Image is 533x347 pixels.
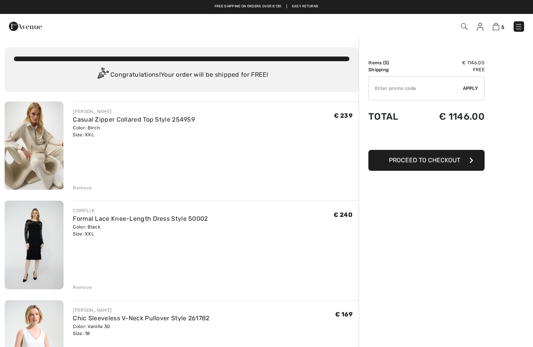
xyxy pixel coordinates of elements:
[414,66,485,73] td: Free
[73,124,195,138] div: Color: Birch Size: XXL
[5,101,64,190] img: Casual Zipper Collared Top Style 254959
[73,314,209,322] a: Chic Sleeveless V-Neck Pullover Style 261782
[368,59,414,66] td: Items ( )
[73,215,208,222] a: Formal Lace Knee-Length Dress Style 50002
[73,223,208,237] div: Color: Black Size: XXL
[335,311,353,318] span: € 169
[9,22,42,29] a: 1ère Avenue
[73,108,195,115] div: [PERSON_NAME]
[501,24,504,30] span: 5
[73,307,209,314] div: [PERSON_NAME]
[73,323,209,337] div: Color: Vanilla 30 Size: 18
[477,23,483,31] img: My Info
[73,184,92,191] div: Remove
[368,130,485,147] iframe: PayPal
[368,66,414,73] td: Shipping
[414,59,485,66] td: € 1146.00
[463,85,478,92] span: Apply
[73,207,208,214] div: COMPLI K
[73,284,92,291] div: Remove
[515,23,523,31] img: Menu
[368,103,414,130] td: Total
[493,23,499,30] img: Shopping Bag
[334,211,353,218] span: € 240
[385,60,387,65] span: 5
[493,22,504,31] a: 5
[14,67,349,83] div: Congratulations! Your order will be shipped for FREE!
[334,112,353,119] span: € 239
[414,103,485,130] td: € 1146.00
[95,67,110,83] img: Congratulation2.svg
[9,19,42,34] img: 1ère Avenue
[389,156,460,164] span: Proceed to Checkout
[369,77,463,100] input: Promo code
[292,4,319,9] a: Easy Returns
[286,4,287,9] span: |
[73,116,195,123] a: Casual Zipper Collared Top Style 254959
[215,4,282,9] a: Free shipping on orders over €130
[368,150,485,171] button: Proceed to Checkout
[5,201,64,289] img: Formal Lace Knee-Length Dress Style 50002
[461,23,468,30] img: Search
